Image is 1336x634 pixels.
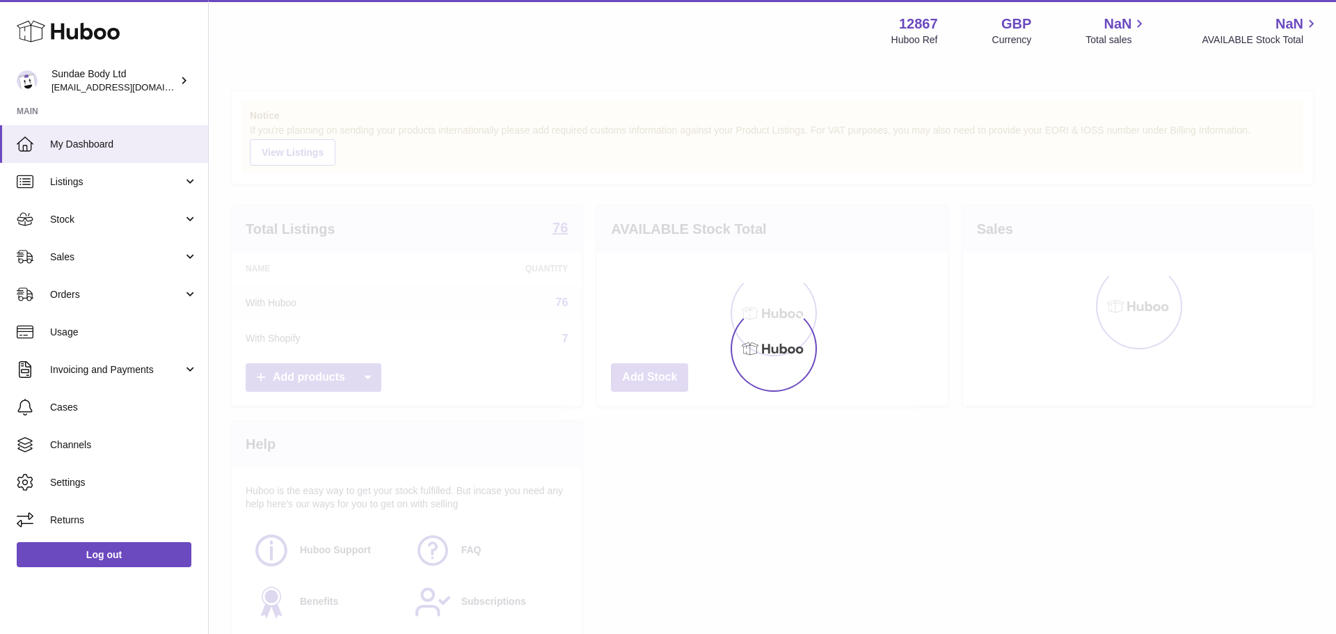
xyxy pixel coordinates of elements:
[50,401,198,414] span: Cases
[50,363,183,377] span: Invoicing and Payments
[51,81,205,93] span: [EMAIL_ADDRESS][DOMAIN_NAME]
[50,326,198,339] span: Usage
[50,514,198,527] span: Returns
[1001,15,1031,33] strong: GBP
[899,15,938,33] strong: 12867
[992,33,1032,47] div: Currency
[50,138,198,151] span: My Dashboard
[50,438,198,452] span: Channels
[1202,15,1319,47] a: NaN AVAILABLE Stock Total
[1085,15,1147,47] a: NaN Total sales
[50,175,183,189] span: Listings
[891,33,938,47] div: Huboo Ref
[50,213,183,226] span: Stock
[1275,15,1303,33] span: NaN
[17,70,38,91] img: internalAdmin-12867@internal.huboo.com
[50,476,198,489] span: Settings
[51,68,177,94] div: Sundae Body Ltd
[1202,33,1319,47] span: AVAILABLE Stock Total
[50,251,183,264] span: Sales
[1104,15,1131,33] span: NaN
[50,288,183,301] span: Orders
[1085,33,1147,47] span: Total sales
[17,542,191,567] a: Log out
